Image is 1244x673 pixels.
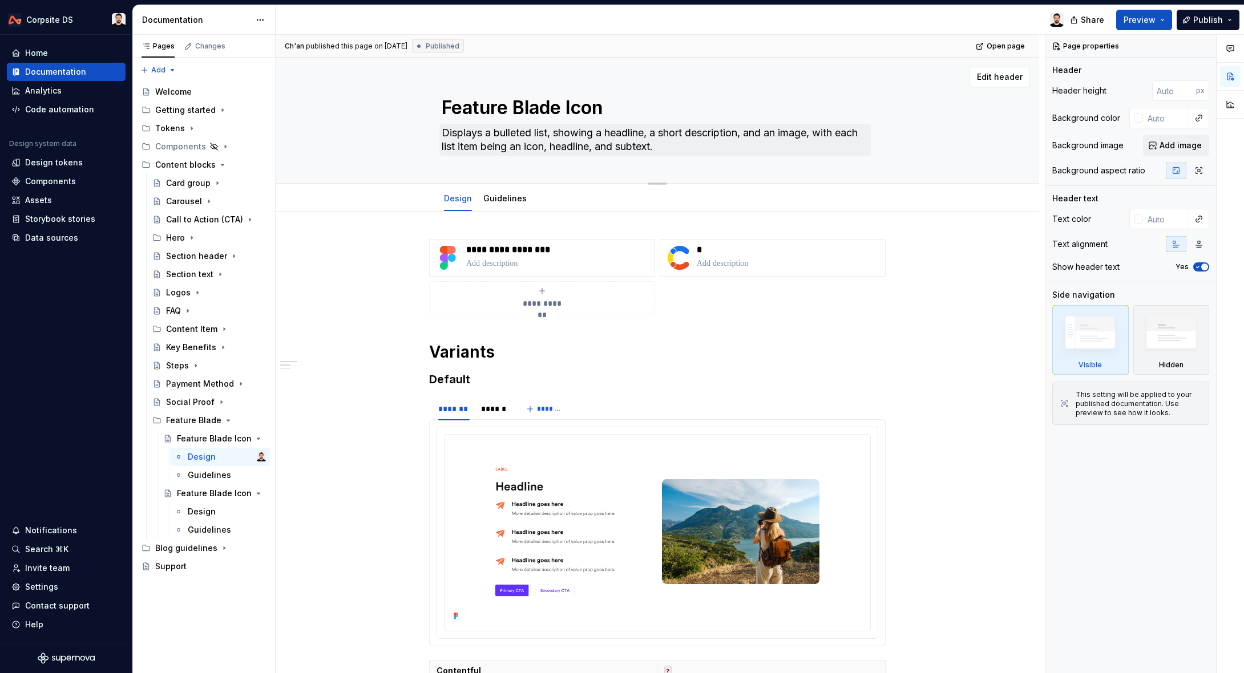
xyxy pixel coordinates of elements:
[195,42,225,51] div: Changes
[137,119,270,137] div: Tokens
[155,159,216,171] div: Content blocks
[977,71,1023,83] span: Edit header
[166,287,191,298] div: Logos
[7,63,126,81] a: Documentation
[1052,112,1120,124] div: Background color
[25,525,77,536] div: Notifications
[177,488,252,499] div: Feature Blade Icon
[169,448,270,466] a: DesignCh'an
[1052,193,1098,204] div: Header text
[1116,10,1172,30] button: Preview
[155,141,206,152] div: Components
[7,540,126,558] button: Search ⌘K
[137,83,270,575] div: Page tree
[151,66,165,75] span: Add
[148,247,270,265] a: Section header
[7,191,126,209] a: Assets
[25,232,78,244] div: Data sources
[7,100,126,119] a: Code automation
[439,186,476,210] div: Design
[25,562,70,574] div: Invite team
[483,193,527,203] a: Guidelines
[1177,10,1239,30] button: Publish
[148,320,270,338] div: Content Item
[2,7,130,32] button: Corpsite DSCh'an
[188,506,216,517] div: Design
[1052,305,1129,375] div: Visible
[1076,390,1202,417] div: This setting will be applied to your published documentation. Use preview to see how it looks.
[148,229,270,247] div: Hero
[137,62,180,78] button: Add
[1196,86,1205,95] p: px
[166,396,215,408] div: Social Proof
[7,578,126,596] a: Settings
[429,371,886,387] h3: Default
[1052,261,1120,273] div: Show header text
[479,186,531,210] div: Guidelines
[1124,14,1156,26] span: Preview
[437,427,878,639] section-item: Desktop
[166,250,227,262] div: Section header
[26,14,73,26] div: Corpsite DS
[188,524,231,536] div: Guidelines
[429,342,886,362] h1: Variants
[9,139,76,148] div: Design system data
[444,193,472,203] a: Design
[25,85,62,96] div: Analytics
[1152,80,1196,101] input: Auto
[1079,360,1102,370] div: Visible
[1160,140,1202,151] span: Add image
[166,323,217,335] div: Content Item
[7,172,126,190] a: Components
[159,484,270,502] a: Feature Blade Icon
[166,196,202,207] div: Carousel
[155,86,192,98] div: Welcome
[7,615,126,634] button: Help
[137,83,270,101] a: Welcome
[137,156,270,174] div: Content blocks
[148,393,270,411] a: Social Proof
[169,502,270,521] a: Design
[426,42,459,51] span: Published
[148,375,270,393] a: Payment Method
[148,192,270,210] a: Carousel
[1064,10,1112,30] button: Share
[1052,85,1106,96] div: Header height
[1052,213,1091,225] div: Text color
[439,124,871,156] textarea: Displays a bulleted list, showing a headline, a short description, and an image, with each list i...
[148,302,270,320] a: FAQ
[148,338,270,356] a: Key Benefits
[285,42,304,51] span: Ch'an
[1143,135,1209,156] button: Add image
[38,652,95,664] svg: Supernova Logo
[8,13,22,27] img: 0733df7c-e17f-4421-95a9-ced236ef1ff0.png
[155,561,187,572] div: Support
[148,283,270,302] a: Logos
[306,42,407,51] div: published this page on [DATE]
[7,44,126,62] a: Home
[166,214,243,225] div: Call to Action (CTA)
[159,429,270,448] a: Feature Blade Icon
[169,521,270,539] a: Guidelines
[25,544,68,555] div: Search ⌘K
[7,229,126,247] a: Data sources
[7,559,126,577] a: Invite team
[112,13,126,27] img: Ch'an
[970,67,1030,87] button: Edit header
[1050,13,1064,27] img: Ch'an
[155,542,217,554] div: Blog guidelines
[25,213,95,225] div: Storybook stories
[188,469,231,481] div: Guidelines
[166,342,216,353] div: Key Benefits
[1193,14,1223,26] span: Publish
[1052,238,1108,250] div: Text alignment
[7,82,126,100] a: Analytics
[177,433,252,444] div: Feature Blade Icon
[166,305,181,317] div: FAQ
[7,153,126,172] a: Design tokens
[1052,140,1124,151] div: Background image
[1081,14,1104,26] span: Share
[1052,289,1115,301] div: Side navigation
[137,557,270,575] a: Support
